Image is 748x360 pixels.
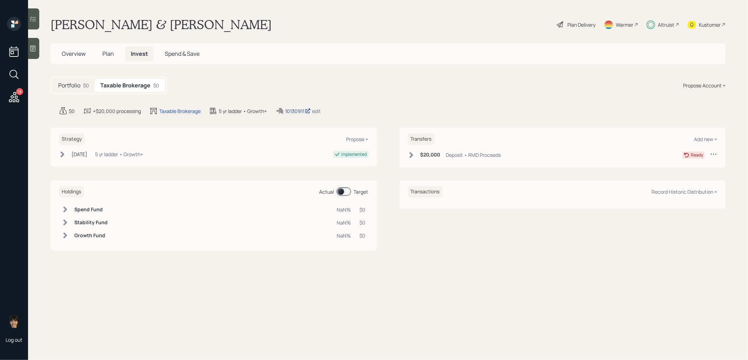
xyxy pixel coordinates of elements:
[652,188,717,195] div: Record Historic Distribution +
[337,206,351,213] div: NaN%
[683,82,726,89] div: Propose Account +
[93,107,141,115] div: +$20,000 processing
[616,21,633,28] div: Warmer
[69,107,75,115] div: $0
[83,82,89,89] div: $0
[62,50,86,58] span: Overview
[699,21,721,28] div: Kustomer
[131,50,148,58] span: Invest
[337,219,351,226] div: NaN%
[342,151,367,158] div: Implemented
[360,206,366,213] div: $0
[72,151,87,158] div: [DATE]
[658,21,674,28] div: Altruist
[74,233,108,239] h6: Growth Fund
[159,107,201,115] div: Taxable Brokerage
[95,151,143,158] div: 5 yr ladder • Growth+
[6,336,22,343] div: Log out
[360,232,366,239] div: $0
[16,88,23,95] div: 18
[102,50,114,58] span: Plan
[58,82,80,89] h5: Portfolio
[420,152,440,158] h6: $20,000
[694,136,717,142] div: Add new +
[285,107,311,115] div: 10130911
[446,151,501,159] div: Deposit • RMD Proceeds
[360,219,366,226] div: $0
[354,188,369,195] div: Target
[100,82,150,89] h5: Taxable Brokerage
[74,207,108,213] h6: Spend Fund
[319,188,334,195] div: Actual
[50,17,272,32] h1: [PERSON_NAME] & [PERSON_NAME]
[408,133,434,145] h6: Transfers
[165,50,200,58] span: Spend & Save
[74,220,108,226] h6: Stability Fund
[153,82,159,89] div: $0
[337,232,351,239] div: NaN%
[7,314,21,328] img: treva-nostdahl-headshot.png
[567,21,595,28] div: Plan Delivery
[312,108,321,114] div: edit
[59,186,84,198] h6: Holdings
[346,136,369,142] div: Propose +
[59,133,85,145] h6: Strategy
[691,152,703,158] div: Ready
[408,186,443,198] h6: Transactions
[219,107,267,115] div: 5 yr ladder • Growth+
